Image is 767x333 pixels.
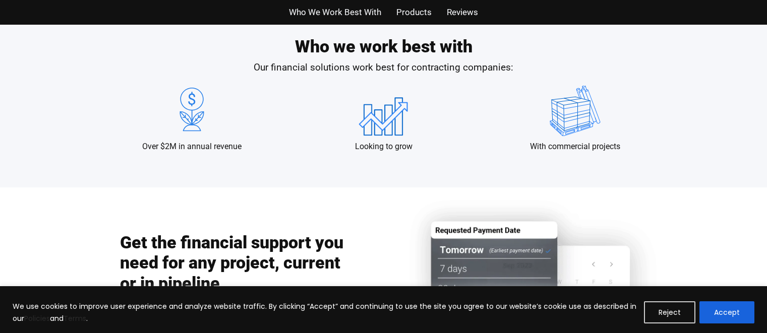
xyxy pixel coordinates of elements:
p: Our financial solutions work best for contracting companies: [96,60,671,75]
a: Terms [64,313,86,323]
button: Accept [699,301,754,323]
a: Products [396,5,432,20]
p: With commercial projects [530,141,620,152]
a: Who We Work Best With [289,5,381,20]
a: Reviews [447,5,478,20]
h2: Who we work best with [96,18,671,55]
button: Reject [644,301,695,323]
h2: Get the financial support you need for any project, current or in pipeline [120,232,347,294]
p: We use cookies to improve user experience and analyze website traffic. By clicking “Accept” and c... [13,300,636,324]
p: Looking to grow [355,141,412,152]
p: Over $2M in annual revenue [142,141,242,152]
a: Policies [24,313,50,323]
